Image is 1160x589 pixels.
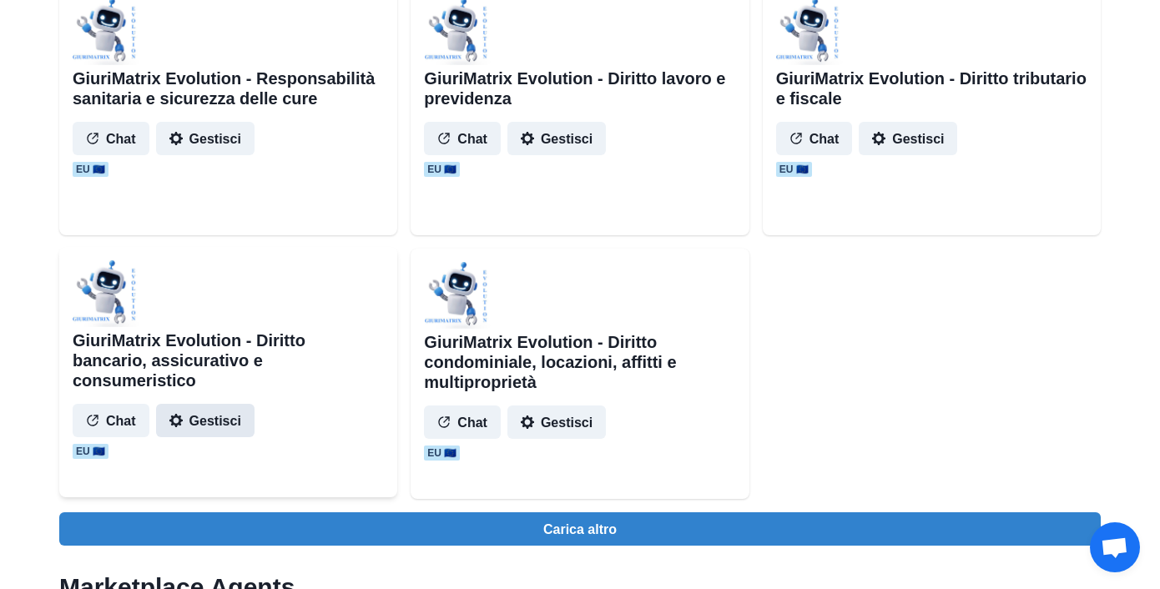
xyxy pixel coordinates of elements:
[73,68,384,108] h2: GiuriMatrix Evolution - Responsabilità sanitaria e sicurezza delle cure
[73,122,149,155] button: Chat
[73,330,384,390] h2: GiuriMatrix Evolution - Diritto bancario, assicurativo e consumeristico
[859,122,957,155] button: Gestisci
[73,162,108,177] span: EU 🇪🇺
[156,122,255,155] button: Gestisci
[156,404,255,437] button: Gestisci
[73,444,108,459] span: EU 🇪🇺
[507,405,606,439] button: Gestisci
[73,404,149,437] button: Chat
[59,512,1101,546] button: Carica altro
[424,332,735,392] h2: GiuriMatrix Evolution - Diritto condominiale, locazioni, affitti e multiproprietà
[507,122,606,155] button: Gestisci
[1090,522,1140,572] div: Aprire la chat
[776,68,1087,108] h2: GiuriMatrix Evolution - Diritto tributario e fiscale
[424,68,735,108] h2: GiuriMatrix Evolution - Diritto lavoro e previdenza
[424,262,491,329] img: user%2F1706%2F0926329c-a16f-4a73-afb0-811ef6f00349
[424,405,501,439] button: Chat
[424,446,460,461] span: EU 🇪🇺
[73,260,139,327] img: user%2F1706%2F7e4717fa-e94c-4117-9913-2f1fb1420bed
[776,162,812,177] span: EU 🇪🇺
[776,122,853,155] button: Chat
[424,122,501,155] button: Chat
[424,162,460,177] span: EU 🇪🇺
